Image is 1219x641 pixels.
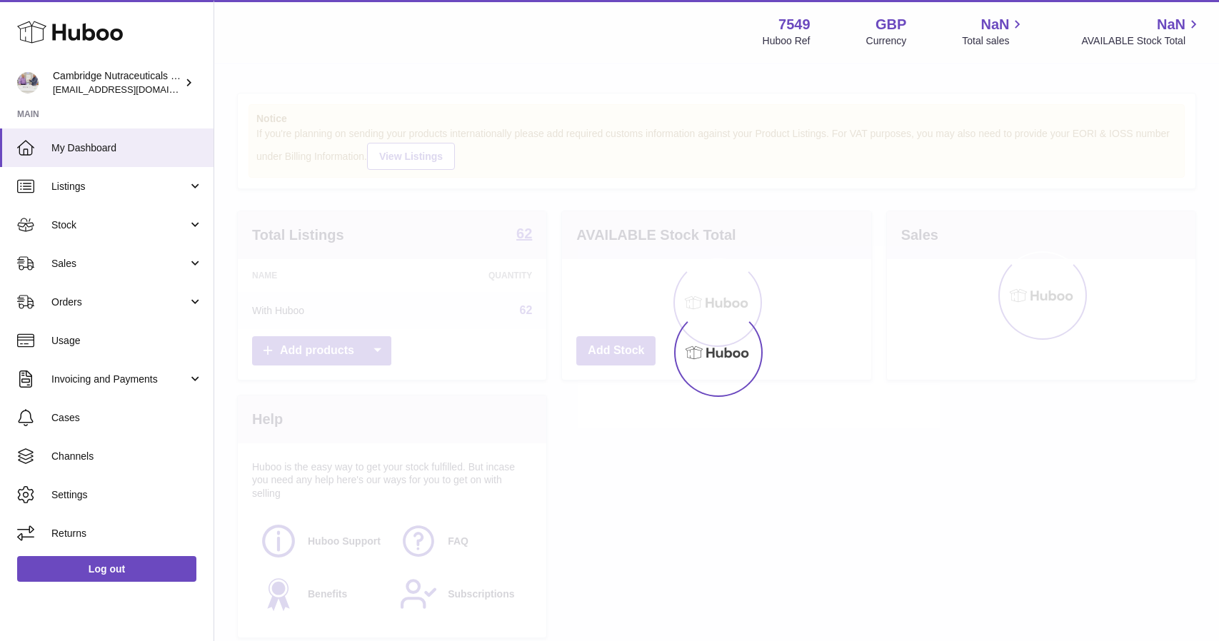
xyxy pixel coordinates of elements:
[51,411,203,425] span: Cases
[962,34,1025,48] span: Total sales
[17,72,39,94] img: qvc@camnutra.com
[51,296,188,309] span: Orders
[51,373,188,386] span: Invoicing and Payments
[778,15,811,34] strong: 7549
[51,180,188,193] span: Listings
[53,84,210,95] span: [EMAIL_ADDRESS][DOMAIN_NAME]
[53,69,181,96] div: Cambridge Nutraceuticals Ltd
[866,34,907,48] div: Currency
[962,15,1025,48] a: NaN Total sales
[51,334,203,348] span: Usage
[51,488,203,502] span: Settings
[763,34,811,48] div: Huboo Ref
[51,141,203,155] span: My Dashboard
[980,15,1009,34] span: NaN
[1157,15,1185,34] span: NaN
[1081,34,1202,48] span: AVAILABLE Stock Total
[17,556,196,582] a: Log out
[51,218,188,232] span: Stock
[51,257,188,271] span: Sales
[51,450,203,463] span: Channels
[51,527,203,540] span: Returns
[1081,15,1202,48] a: NaN AVAILABLE Stock Total
[876,15,906,34] strong: GBP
